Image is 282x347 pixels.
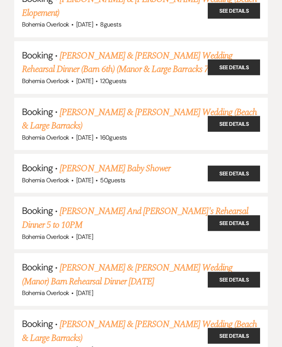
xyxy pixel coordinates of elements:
[22,317,257,345] a: [PERSON_NAME] & [PERSON_NAME] Wedding (Beach & Large Barracks)
[22,49,53,61] span: Booking
[100,176,125,184] span: 50 guests
[76,289,93,297] span: [DATE]
[100,77,126,85] span: 120 guests
[208,328,260,344] a: See Details
[22,204,248,232] a: [PERSON_NAME] And [PERSON_NAME]'s Rehearsal Dinner 5 to 10PM
[208,215,260,231] a: See Details
[76,233,93,241] span: [DATE]
[208,165,260,181] a: See Details
[22,289,69,297] span: Bohemia Overlook
[22,261,53,273] span: Booking
[22,176,69,184] span: Bohemia Overlook
[22,20,69,28] span: Bohemia Overlook
[76,77,93,85] span: [DATE]
[100,133,127,142] span: 160 guests
[208,60,260,75] a: See Details
[22,318,53,330] span: Booking
[22,133,69,142] span: Bohemia Overlook
[208,3,260,19] a: See Details
[22,106,53,118] span: Booking
[22,77,69,85] span: Bohemia Overlook
[100,20,121,28] span: 8 guests
[208,272,260,287] a: See Details
[22,162,53,174] span: Booking
[76,20,93,28] span: [DATE]
[22,205,53,217] span: Booking
[208,116,260,132] a: See Details
[22,233,69,241] span: Bohemia Overlook
[22,49,232,77] a: [PERSON_NAME] & [PERSON_NAME] Wedding Rehearsal Dinner (Barn 6th) (Manor & Large Barracks 7th)
[22,261,232,289] a: [PERSON_NAME] & [PERSON_NAME] Wedding (Manor) Barn Rehearsal Dinner [DATE]
[76,133,93,142] span: [DATE]
[76,176,93,184] span: [DATE]
[22,105,257,133] a: [PERSON_NAME] & [PERSON_NAME] Wedding (Beach & Large Barracks)
[60,162,170,175] a: [PERSON_NAME] Baby Shower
